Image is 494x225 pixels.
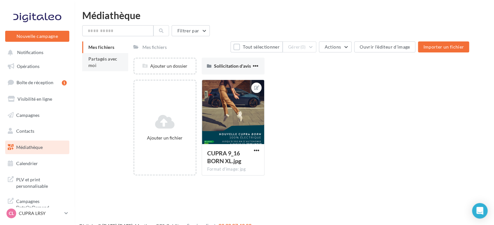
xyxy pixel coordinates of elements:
span: Partagés avec moi [88,56,118,68]
span: Notifications [17,50,43,55]
span: Campagnes DataOnDemand [16,197,67,211]
button: Filtrer par [172,25,210,36]
a: Contacts [4,124,71,138]
a: Campagnes [4,108,71,122]
span: Opérations [17,63,39,69]
span: Importer un fichier [423,44,464,50]
span: Contacts [16,128,34,134]
p: CUPRA LRSY [19,210,62,217]
div: 1 [62,80,67,85]
a: Boîte de réception1 [4,75,71,89]
span: PLV et print personnalisable [16,175,67,189]
a: Campagnes DataOnDemand [4,194,71,213]
div: Format d'image: jpg [207,166,259,172]
div: Médiathèque [82,10,486,20]
div: Open Intercom Messenger [472,203,488,219]
a: Calendrier [4,157,71,170]
div: Ajouter un fichier [137,135,193,141]
span: Actions [324,44,341,50]
span: Mes fichiers [88,44,114,50]
span: CL [9,210,14,217]
button: Tout sélectionner [230,41,282,52]
span: Visibilité en ligne [17,96,52,102]
a: Médiathèque [4,141,71,154]
button: Gérer(0) [283,41,317,52]
span: Sollicitation d'avis [214,63,251,69]
span: Calendrier [16,161,38,166]
a: Visibilité en ligne [4,92,71,106]
span: (0) [300,44,306,50]
a: PLV et print personnalisable [4,173,71,192]
span: Campagnes [16,112,39,118]
span: Médiathèque [16,144,43,150]
div: Mes fichiers [142,44,167,51]
button: Actions [319,41,351,52]
button: Importer un fichier [418,41,469,52]
button: Nouvelle campagne [5,31,69,42]
button: Ouvrir l'éditeur d'image [354,41,415,52]
a: CL CUPRA LRSY [5,207,69,219]
a: Opérations [4,60,71,73]
span: CUPRA 9_16 BORN XL.jpg [207,150,241,164]
span: Boîte de réception [17,80,53,85]
div: Ajouter un dossier [134,63,196,69]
